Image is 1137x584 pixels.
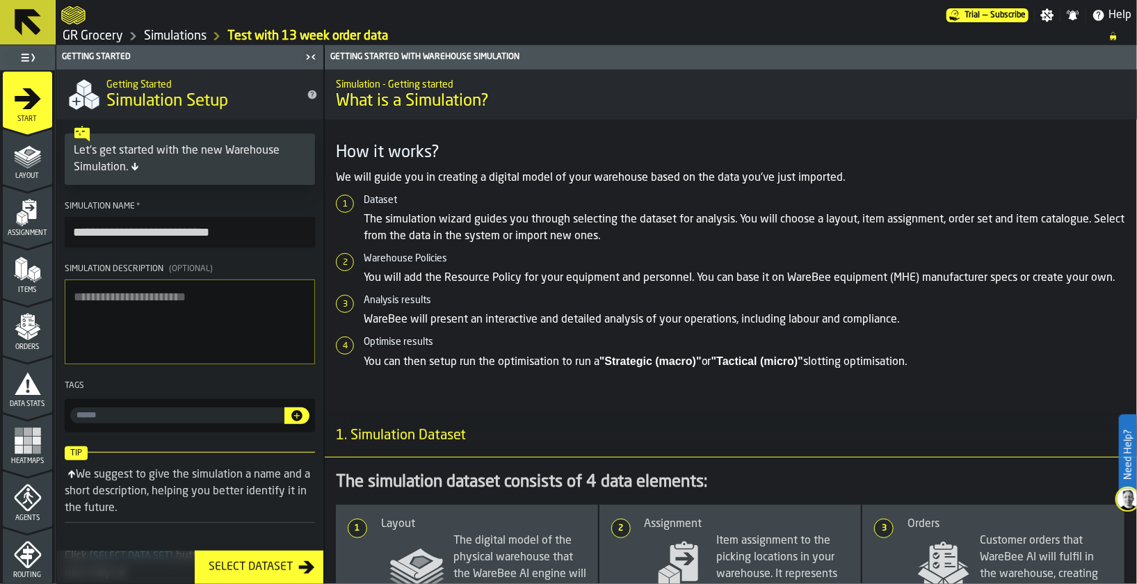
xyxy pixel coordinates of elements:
[3,514,52,522] span: Agents
[364,295,1126,306] h6: Analysis results
[325,45,1137,70] header: Getting Started with Warehouse Simulation
[169,265,213,273] span: (Optional)
[65,382,84,390] span: Tags
[3,471,52,526] li: menu Agents
[3,229,52,237] span: Assignment
[3,243,52,298] li: menu Items
[301,49,321,65] label: button-toggle-Close me
[3,72,52,127] li: menu Start
[908,516,1113,533] div: Orders
[364,311,1126,328] p: WareBee will present an interactive and detailed analysis of your operations, including labour an...
[3,528,52,583] li: menu Routing
[3,48,52,67] label: button-toggle-Toggle Full Menu
[336,170,1126,186] p: We will guide you in creating a digital model of your warehouse based on the data you've just imp...
[946,8,1029,22] div: Menu Subscription
[381,516,587,533] div: Layout
[336,90,1126,113] span: What is a Simulation?
[3,286,52,294] span: Items
[65,446,88,460] span: Tip
[3,400,52,408] span: Data Stats
[613,524,629,533] span: 2
[983,10,987,20] span: —
[63,29,123,44] a: link-to-/wh/i/e451d98b-95f6-4604-91ff-c80219f9c36d
[65,548,315,581] div: Click button to continue to the next step.
[65,265,163,273] span: Simulation Description
[106,76,296,90] h2: Sub Title
[711,355,803,367] strong: "Tactical (micro)"
[364,270,1126,286] p: You will add the Resource Policy for your equipment and personnel. You can base it on WareBee equ...
[364,211,1126,245] p: The simulation wizard guides you through selecting the dataset for analysis. You will choose a la...
[136,202,140,211] span: Required
[3,457,52,465] span: Heatmaps
[364,336,1126,348] h6: Optimise results
[3,357,52,412] li: menu Data Stats
[227,29,388,44] a: link-to-/wh/i/e451d98b-95f6-4604-91ff-c80219f9c36d/simulations/ec415d15-3387-4e54-9d58-b2b910658d07
[70,407,284,423] label: input-value-
[3,186,52,241] li: menu Assignment
[106,90,228,113] span: Simulation Setup
[1035,8,1060,22] label: button-toggle-Settings
[3,343,52,351] span: Orders
[325,415,1137,457] h3: title-section-1. Simulation Dataset
[65,202,315,211] div: Simulation Name
[65,217,315,248] input: button-toolbar-Simulation Name
[876,524,892,533] span: 3
[325,70,1137,120] div: title-What is a Simulation?
[70,407,284,423] input: input-value- input-value-
[645,516,850,533] div: Assignment
[74,143,306,176] div: Let's get started with the new Warehouse Simulation.
[3,172,52,180] span: Layout
[328,52,1134,62] div: Getting Started with Warehouse Simulation
[336,471,1126,494] div: The simulation dataset consists of 4 data elements:
[65,202,315,248] label: button-toolbar-Simulation Name
[1086,7,1137,24] label: button-toggle-Help
[946,8,1029,22] a: link-to-/wh/i/e451d98b-95f6-4604-91ff-c80219f9c36d/pricing/
[364,353,1126,371] p: You can then setup run the optimisation to run a or slotting optimisation.
[61,28,1131,44] nav: Breadcrumb
[3,115,52,123] span: Start
[59,52,301,62] div: Getting Started
[3,571,52,579] span: Routing
[65,469,310,514] div: We suggest to give the simulation a name and a short description, helping you better identify it ...
[195,551,323,584] button: button-Select Dataset
[336,142,1126,164] h3: How it works?
[1061,8,1086,22] label: button-toggle-Notifications
[56,45,323,70] header: Getting Started
[56,70,323,120] div: title-Simulation Setup
[203,559,298,576] div: Select Dataset
[349,524,366,533] span: 1
[364,253,1126,264] h6: Warehouse Policies
[1108,7,1131,24] span: Help
[1120,416,1136,494] label: Need Help?
[3,414,52,469] li: menu Heatmaps
[3,129,52,184] li: menu Layout
[61,3,86,28] a: logo-header
[65,279,315,364] textarea: Simulation Description(Optional)
[284,407,309,424] button: button-
[3,300,52,355] li: menu Orders
[965,10,980,20] span: Trial
[364,195,1126,206] h6: Dataset
[325,426,466,446] span: 1. Simulation Dataset
[990,10,1026,20] span: Subscribe
[599,355,702,367] strong: "Strategic (macro)"
[336,76,1126,90] h2: Sub Title
[144,29,207,44] a: link-to-/wh/i/e451d98b-95f6-4604-91ff-c80219f9c36d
